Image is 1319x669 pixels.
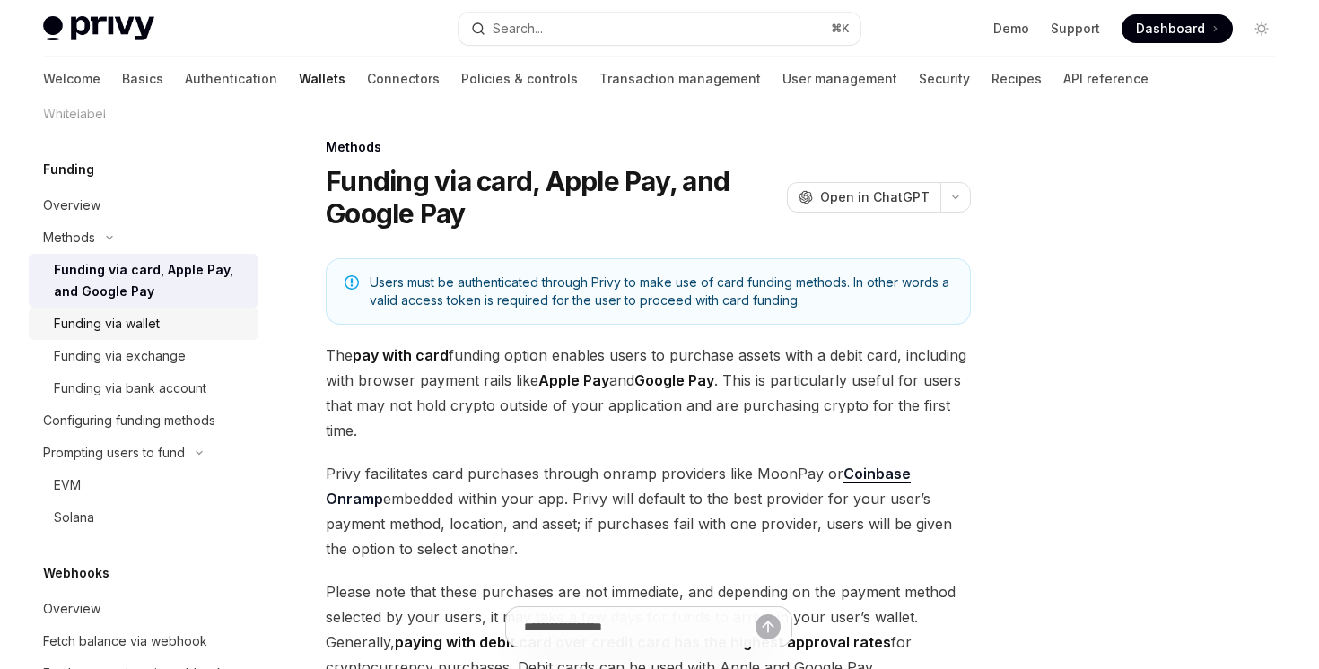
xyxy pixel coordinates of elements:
[54,313,160,334] div: Funding via wallet
[1122,14,1233,43] a: Dashboard
[29,469,258,501] a: EVM
[787,182,940,213] button: Open in ChatGPT
[43,598,100,620] div: Overview
[54,474,81,496] div: EVM
[370,274,952,309] span: Users must be authenticated through Privy to make use of card funding methods. In other words a v...
[43,195,100,216] div: Overview
[326,138,971,156] div: Methods
[326,165,780,230] h1: Funding via card, Apple Pay, and Google Pay
[991,57,1042,100] a: Recipes
[54,259,248,302] div: Funding via card, Apple Pay, and Google Pay
[43,562,109,584] h5: Webhooks
[345,275,359,290] svg: Note
[1051,20,1100,38] a: Support
[29,372,258,404] a: Funding via bank account
[367,57,440,100] a: Connectors
[634,371,714,389] strong: Google Pay
[43,442,185,464] div: Prompting users to fund
[29,189,258,222] a: Overview
[43,159,94,180] h5: Funding
[820,188,930,206] span: Open in ChatGPT
[599,57,761,100] a: Transaction management
[29,254,258,308] a: Funding via card, Apple Pay, and Google Pay
[54,507,94,528] div: Solana
[29,404,258,437] a: Configuring funding methods
[538,371,609,389] strong: Apple Pay
[122,57,163,100] a: Basics
[54,378,206,399] div: Funding via bank account
[831,22,850,36] span: ⌘ K
[43,410,215,431] div: Configuring funding methods
[524,607,756,647] input: Ask a question...
[43,630,207,652] div: Fetch balance via webhook
[185,57,277,100] a: Authentication
[54,345,186,367] div: Funding via exchange
[29,501,258,534] a: Solana
[993,20,1029,38] a: Demo
[919,57,970,100] a: Security
[459,13,860,45] button: Open search
[353,346,449,364] strong: pay with card
[29,308,258,340] a: Funding via wallet
[29,625,258,657] a: Fetch balance via webhook
[29,593,258,625] a: Overview
[29,437,258,469] button: Toggle Prompting users to fund section
[326,461,971,561] span: Privy facilitates card purchases through onramp providers like MoonPay or embedded within your ap...
[29,340,258,372] a: Funding via exchange
[29,222,258,254] button: Toggle Methods section
[1063,57,1149,100] a: API reference
[782,57,897,100] a: User management
[299,57,345,100] a: Wallets
[1136,20,1205,38] span: Dashboard
[43,57,100,100] a: Welcome
[756,614,781,639] button: Send message
[326,343,971,443] span: The funding option enables users to purchase assets with a debit card, including with browser pay...
[1247,14,1276,43] button: Toggle dark mode
[461,57,578,100] a: Policies & controls
[43,16,154,41] img: light logo
[43,227,95,248] div: Methods
[493,18,543,39] div: Search...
